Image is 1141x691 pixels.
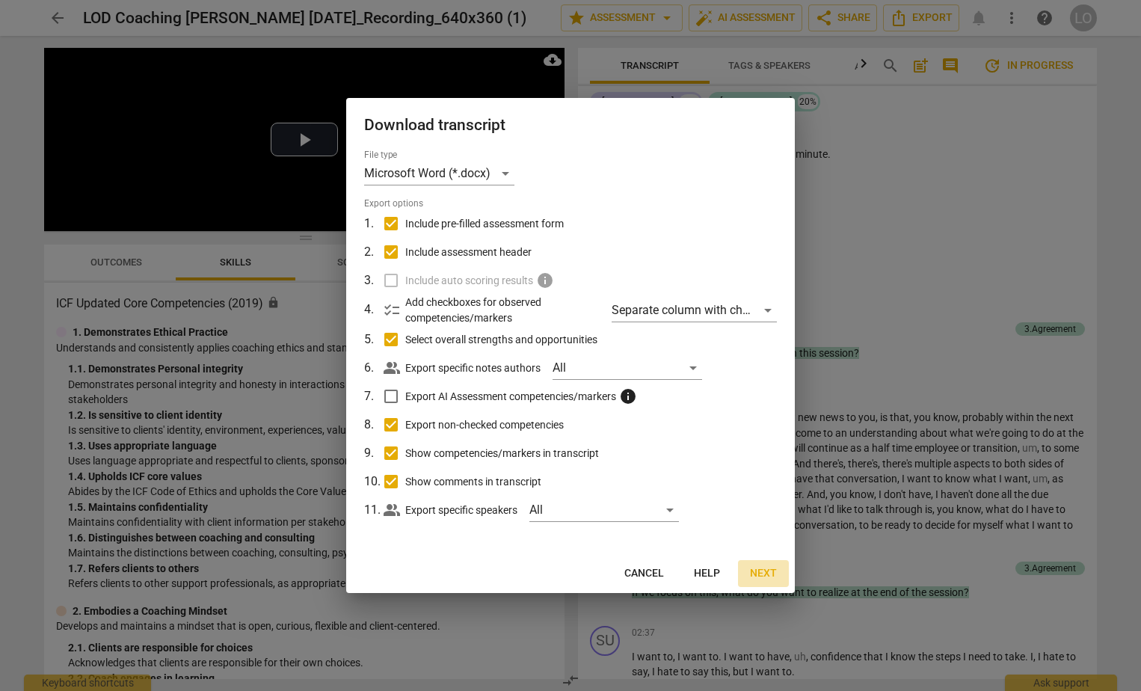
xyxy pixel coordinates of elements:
p: Export specific notes authors [405,360,541,376]
span: Export AI Assessment competencies/markers [405,389,616,405]
td: 6 . [364,354,384,382]
span: Purchase a subscription to enable [619,387,637,405]
td: 1 . [364,209,384,238]
label: File type [364,150,397,159]
span: Next [750,566,777,581]
td: 7 . [364,382,384,411]
td: 10 . [364,467,384,496]
span: Upgrade to Teams/Academy plan to implement [536,271,554,289]
p: Add checkboxes for observed competencies/markers [405,295,600,325]
span: people_alt [383,501,401,519]
span: Export non-checked competencies [405,417,564,433]
span: Cancel [624,566,664,581]
td: 9 . [364,439,384,467]
span: Select overall strengths and opportunities [405,332,597,348]
span: Include auto scoring results [405,273,533,289]
button: Cancel [612,560,676,587]
button: Next [738,560,789,587]
button: Help [682,560,732,587]
span: Export options [364,197,777,210]
span: Show competencies/markers in transcript [405,446,599,461]
span: Include pre-filled assessment form [405,216,564,232]
td: 11 . [364,496,384,524]
div: All [529,498,679,522]
h2: Download transcript [364,116,777,135]
div: Separate column with check marks [612,298,777,322]
span: Include assessment header [405,245,532,260]
p: Export specific speakers [405,503,517,518]
span: checklist [383,301,401,319]
div: All [553,356,702,380]
td: 3 . [364,266,384,295]
span: people_alt [383,359,401,377]
td: 2 . [364,238,384,266]
span: Show comments in transcript [405,474,541,490]
div: Microsoft Word (*.docx) [364,162,514,185]
td: 5 . [364,325,384,354]
td: 8 . [364,411,384,439]
td: 4 . [364,295,384,325]
span: Help [694,566,720,581]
